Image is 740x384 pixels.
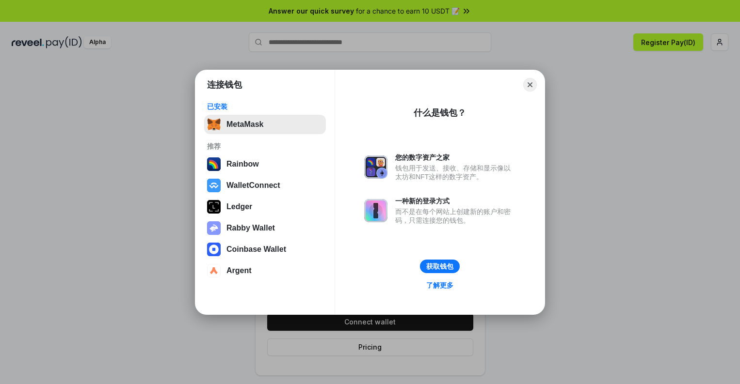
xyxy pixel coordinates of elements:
div: 钱包用于发送、接收、存储和显示像以太坊和NFT这样的数字资产。 [395,164,515,181]
img: svg+xml,%3Csvg%20width%3D%22120%22%20height%3D%22120%22%20viewBox%3D%220%200%20120%20120%22%20fil... [207,157,221,171]
div: 什么是钱包？ [414,107,466,119]
button: Rainbow [204,154,326,174]
div: Rainbow [226,160,259,169]
button: 获取钱包 [420,260,460,273]
img: svg+xml,%3Csvg%20xmlns%3D%22http%3A%2F%2Fwww.w3.org%2F2000%2Fsvg%22%20fill%3D%22none%22%20viewBox... [364,155,387,179]
div: 了解更多 [426,281,453,290]
div: MetaMask [226,120,263,129]
div: Coinbase Wallet [226,245,286,254]
div: 而不是在每个网站上创建新的账户和密码，只需连接您的钱包。 [395,207,515,225]
button: Argent [204,261,326,280]
div: Rabby Wallet [226,224,275,232]
img: svg+xml,%3Csvg%20xmlns%3D%22http%3A%2F%2Fwww.w3.org%2F2000%2Fsvg%22%20fill%3D%22none%22%20viewBox... [207,221,221,235]
div: WalletConnect [226,181,280,190]
button: WalletConnect [204,176,326,195]
img: svg+xml,%3Csvg%20width%3D%2228%22%20height%3D%2228%22%20viewBox%3D%220%200%2028%2028%22%20fill%3D... [207,243,221,256]
button: Ledger [204,197,326,216]
a: 了解更多 [420,279,459,292]
div: 您的数字资产之家 [395,153,515,162]
img: svg+xml,%3Csvg%20xmlns%3D%22http%3A%2F%2Fwww.w3.org%2F2000%2Fsvg%22%20fill%3D%22none%22%20viewBox... [364,199,387,222]
h1: 连接钱包 [207,79,242,91]
div: 推荐 [207,142,323,151]
button: MetaMask [204,115,326,134]
div: Argent [226,266,252,275]
div: Ledger [226,202,252,211]
div: 已安装 [207,102,323,111]
img: svg+xml,%3Csvg%20width%3D%2228%22%20height%3D%2228%22%20viewBox%3D%220%200%2028%2028%22%20fill%3D... [207,179,221,192]
img: svg+xml,%3Csvg%20width%3D%2228%22%20height%3D%2228%22%20viewBox%3D%220%200%2028%2028%22%20fill%3D... [207,264,221,277]
button: Close [523,78,537,92]
img: svg+xml,%3Csvg%20fill%3D%22none%22%20height%3D%2233%22%20viewBox%3D%220%200%2035%2033%22%20width%... [207,118,221,131]
button: Rabby Wallet [204,218,326,238]
div: 一种新的登录方式 [395,197,515,205]
button: Coinbase Wallet [204,240,326,259]
img: svg+xml,%3Csvg%20xmlns%3D%22http%3A%2F%2Fwww.w3.org%2F2000%2Fsvg%22%20width%3D%2228%22%20height%3... [207,200,221,214]
div: 获取钱包 [426,262,453,271]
